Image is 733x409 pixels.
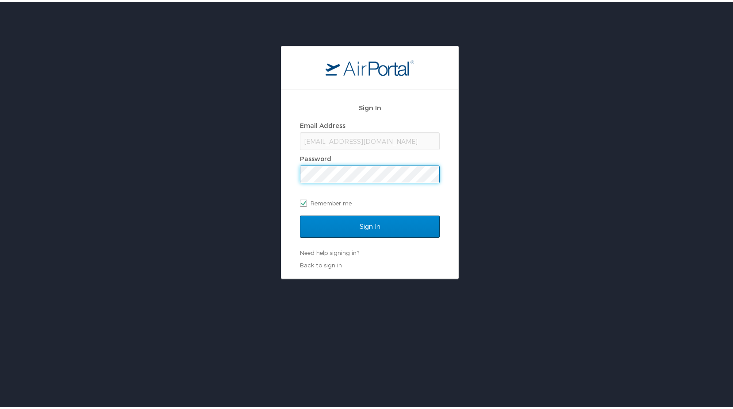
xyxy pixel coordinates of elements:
[300,120,345,127] label: Email Address
[300,195,440,208] label: Remember me
[300,260,342,267] a: Back to sign in
[300,153,331,161] label: Password
[326,58,414,74] img: logo
[300,247,359,255] a: Need help signing in?
[300,214,440,236] input: Sign In
[300,101,440,111] h2: Sign In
